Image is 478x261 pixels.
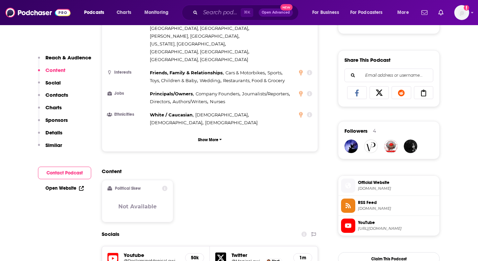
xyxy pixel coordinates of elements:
span: Authors/Writers [173,99,207,104]
span: , [150,40,226,48]
a: Open Website [45,185,84,191]
span: [GEOGRAPHIC_DATA], [GEOGRAPHIC_DATA] [150,57,248,62]
a: Copy Link [414,86,434,99]
a: Charts [112,7,135,18]
img: VivicaPartners [364,139,378,153]
p: Charts [45,104,62,111]
span: For Podcasters [350,8,383,17]
span: , [173,98,208,106]
span: Nurses [210,99,225,104]
span: Wedding [200,78,220,83]
p: Sponsors [45,117,68,123]
img: User Profile [454,5,469,20]
p: Details [45,129,62,136]
span: , [150,98,171,106]
h3: Share This Podcast [344,57,391,63]
p: Contacts [45,92,68,98]
img: Podchaser - Follow, Share and Rate Podcasts [5,6,71,19]
span: New [280,4,293,11]
p: Similar [45,142,62,148]
h3: Jobs [107,91,147,96]
span: Monitoring [144,8,168,17]
button: open menu [79,7,113,18]
span: For Business [312,8,339,17]
button: open menu [346,7,393,18]
a: YouTube[URL][DOMAIN_NAME] [341,219,437,233]
button: Contact Podcast [38,167,91,179]
h2: Political Skew [115,186,141,191]
button: Content [38,67,65,79]
h2: Socials [102,228,119,241]
img: Neerdowell [404,139,417,153]
span: Followers [344,128,367,134]
h5: 1m [299,255,306,261]
span: Restaurants, Food & Grocery [223,78,285,83]
h3: Interests [107,70,147,75]
a: Official Website[DOMAIN_NAME] [341,179,437,193]
span: https://www.youtube.com/@ReclaimingMonicaLewinsky [358,226,437,231]
h3: Not Available [118,203,157,210]
input: Email address or username... [350,69,427,82]
h2: Content [102,168,313,174]
img: CaronaTea [384,139,398,153]
p: Reach & Audience [45,54,91,61]
span: Charts [117,8,131,17]
a: Show notifications dropdown [436,7,446,18]
span: YouTube [358,220,437,226]
span: [DEMOGRAPHIC_DATA] [195,112,248,117]
span: Journalists/Reporters [242,91,289,96]
button: Show More [107,133,312,146]
span: , [150,119,203,127]
button: open menu [307,7,347,18]
span: , [150,24,249,32]
span: More [397,8,409,17]
button: Open AdvancedNew [259,8,293,17]
p: Show More [198,137,218,142]
button: Similar [38,142,62,154]
a: Share on X/Twitter [370,86,389,99]
span: , [150,90,194,98]
span: [US_STATE], [GEOGRAPHIC_DATA] [150,41,225,46]
span: , [242,90,290,98]
span: , [150,32,239,40]
h5: 50k [191,255,198,261]
svg: Add a profile image [464,5,469,11]
span: , [267,69,282,77]
span: , [225,69,266,77]
span: [GEOGRAPHIC_DATA], [GEOGRAPHIC_DATA] [150,25,248,31]
button: Social [38,79,61,92]
span: Company Founders [196,91,239,96]
button: Show profile menu [454,5,469,20]
p: Content [45,67,65,73]
button: Charts [38,104,62,117]
h3: Ethnicities [107,112,147,117]
span: Open Advanced [262,11,290,14]
span: Official Website [358,180,437,186]
span: Friends, Family & Relationships [150,70,223,75]
span: [GEOGRAPHIC_DATA], [GEOGRAPHIC_DATA] [150,49,248,54]
a: RSS Feed[DOMAIN_NAME] [341,199,437,213]
span: Directors [150,99,170,104]
span: Logged in as jerryparshall [454,5,469,20]
span: Podcasts [84,8,104,17]
img: Faelz [344,139,358,153]
h5: Twitter [232,252,288,258]
span: RSS Feed [358,200,437,206]
div: Search followers [344,69,433,82]
span: , [200,77,221,85]
span: , [150,69,224,77]
button: Sponsors [38,117,68,129]
button: open menu [140,7,177,18]
span: , [150,48,249,56]
span: , [195,111,249,119]
a: Share on Facebook [347,86,367,99]
span: , [196,90,240,98]
a: Share on Reddit [392,86,411,99]
span: [DEMOGRAPHIC_DATA] [150,120,202,125]
div: Search podcasts, credits, & more... [188,5,305,20]
span: White / Caucasian [150,112,193,117]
